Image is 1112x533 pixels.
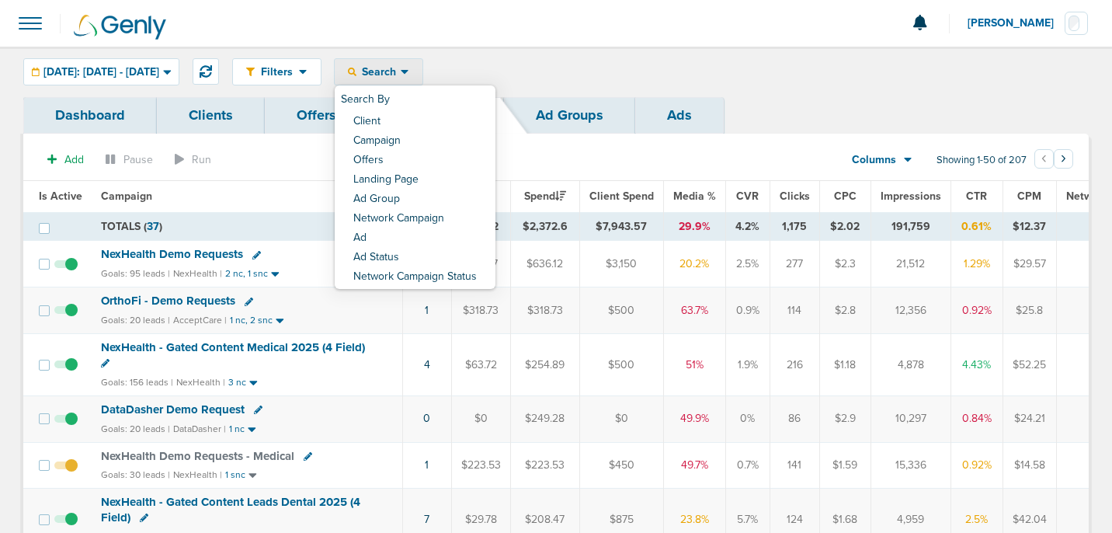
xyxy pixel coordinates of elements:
[780,190,810,203] span: Clicks
[101,495,360,524] span: NexHealth - Gated Content Leads Dental 2025 (4 Field)
[335,113,495,132] a: Client
[510,241,579,287] td: $636.12
[1003,241,1056,287] td: $29.57
[950,212,1003,241] td: 0.61%
[950,442,1003,489] td: 0.92%
[173,469,222,480] small: NexHealth |
[663,212,725,241] td: 29.9%
[770,241,819,287] td: 277
[579,334,663,395] td: $500
[1003,442,1056,489] td: $14.58
[870,212,950,241] td: 191,759
[335,171,495,190] a: Landing Page
[950,334,1003,395] td: 4.43%
[725,395,770,442] td: 0%
[819,334,870,395] td: $1.18
[725,241,770,287] td: 2.5%
[423,412,430,425] a: 0
[870,334,950,395] td: 4,878
[870,442,950,489] td: 15,336
[819,287,870,334] td: $2.8
[43,67,159,78] span: [DATE]: [DATE] - [DATE]
[1003,287,1056,334] td: $25.8
[368,97,504,134] a: Campaigns
[881,190,941,203] span: Impressions
[736,190,759,203] span: CVR
[451,287,510,334] td: $318.73
[579,442,663,489] td: $450
[173,315,227,326] small: AcceptCare |
[510,395,579,442] td: $249.28
[1003,334,1056,395] td: $52.25
[64,153,84,166] span: Add
[510,212,579,241] td: $2,372.6
[663,395,725,442] td: 49.9%
[335,249,495,268] a: Ad Status
[147,220,159,233] span: 37
[228,377,246,388] small: 3 nc
[23,97,157,134] a: Dashboard
[101,315,170,326] small: Goals: 20 leads |
[968,18,1065,29] span: [PERSON_NAME]
[663,334,725,395] td: 51%
[819,212,870,241] td: $2.02
[225,469,245,481] small: 1 snc
[1003,395,1056,442] td: $24.21
[870,287,950,334] td: 12,356
[451,442,510,489] td: $223.53
[335,229,495,249] a: Ad
[524,190,566,203] span: Spend
[950,395,1003,442] td: 0.84%
[770,334,819,395] td: 216
[819,241,870,287] td: $2.3
[770,442,819,489] td: 141
[335,132,495,152] a: Campaign
[579,287,663,334] td: $500
[176,377,225,388] small: NexHealth |
[225,268,268,280] small: 2 nc, 1 snc
[74,15,166,40] img: Genly
[335,210,495,229] a: Network Campaign
[834,190,857,203] span: CPC
[673,190,716,203] span: Media %
[589,190,654,203] span: Client Spend
[819,442,870,489] td: $1.59
[101,190,152,203] span: Campaign
[950,287,1003,334] td: 0.92%
[230,315,273,326] small: 1 nc, 2 snc
[725,334,770,395] td: 1.9%
[39,148,92,171] button: Add
[770,212,819,241] td: 1,175
[725,287,770,334] td: 0.9%
[425,458,429,472] a: 1
[635,97,724,134] a: Ads
[101,268,170,280] small: Goals: 95 leads |
[725,212,770,241] td: 4.2%
[579,241,663,287] td: $3,150
[356,65,401,78] span: Search
[510,334,579,395] td: $254.89
[870,395,950,442] td: 10,297
[966,190,987,203] span: CTR
[424,513,429,526] a: 7
[101,423,170,435] small: Goals: 20 leads |
[937,154,1027,167] span: Showing 1-50 of 207
[101,402,245,416] span: DataDasher Demo Request
[425,304,429,317] a: 1
[451,395,510,442] td: $0
[663,442,725,489] td: 49.7%
[92,212,402,241] td: TOTALS ( )
[335,190,495,210] a: Ad Group
[101,294,235,308] span: OrthoFi - Demo Requests
[101,377,173,388] small: Goals: 156 leads |
[579,212,663,241] td: $7,943.57
[504,97,635,134] a: Ad Groups
[173,423,226,434] small: DataDasher |
[335,87,495,113] h6: Search By
[510,287,579,334] td: $318.73
[451,334,510,395] td: $63.72
[1003,212,1056,241] td: $12.37
[950,241,1003,287] td: 1.29%
[579,395,663,442] td: $0
[173,268,222,279] small: NexHealth |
